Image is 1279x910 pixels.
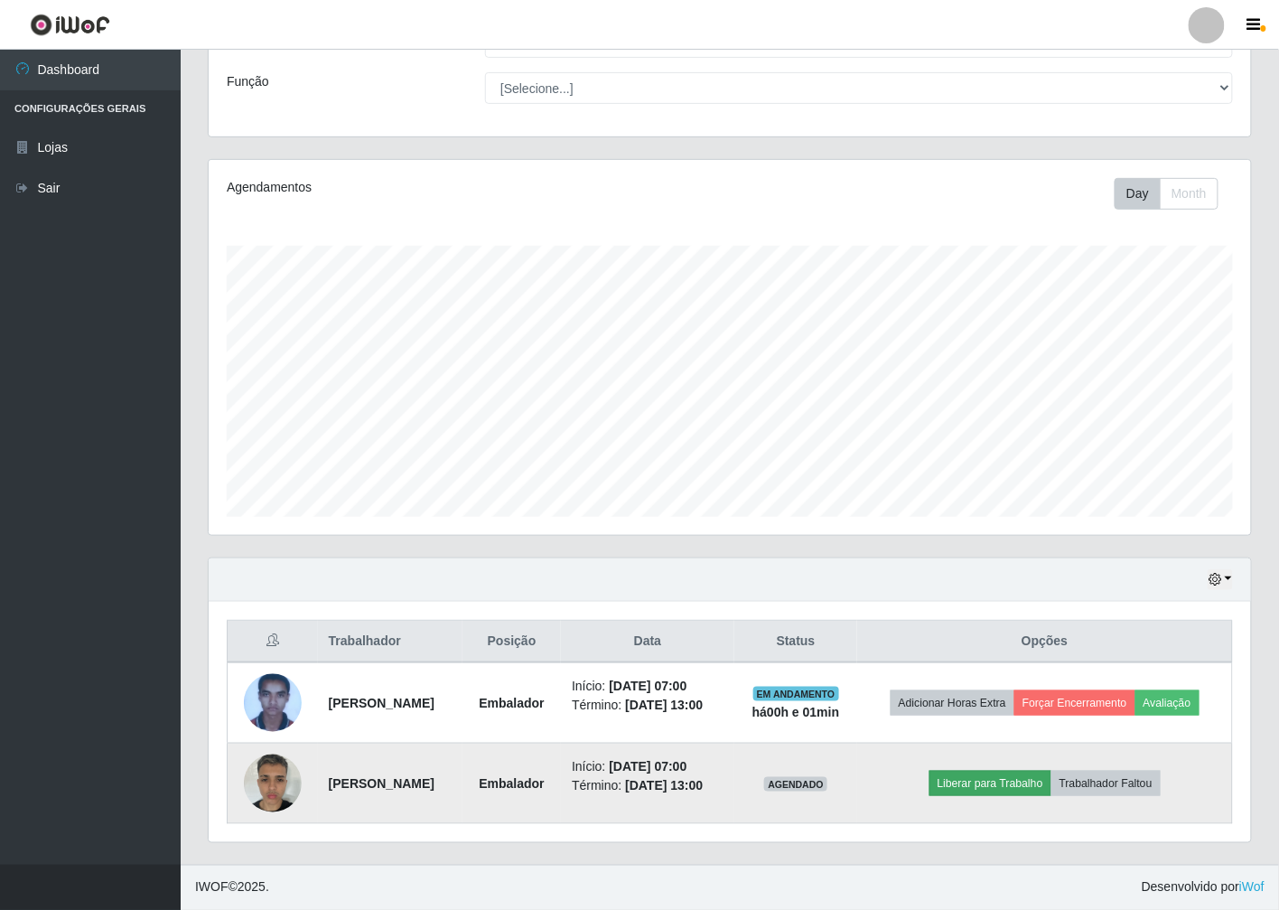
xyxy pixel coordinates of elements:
img: 1753187317343.jpeg [244,745,302,821]
button: Month [1160,178,1218,210]
li: Término: [572,776,724,795]
time: [DATE] 13:00 [625,698,703,712]
time: [DATE] 07:00 [609,679,686,693]
img: 1673386012464.jpeg [244,666,302,741]
th: Opções [857,621,1232,663]
time: [DATE] 07:00 [609,759,686,774]
span: EM ANDAMENTO [753,687,839,701]
th: Data [561,621,734,663]
div: First group [1115,178,1218,210]
strong: Embalador [479,696,544,710]
th: Posição [462,621,561,663]
div: Toolbar with button groups [1115,178,1233,210]
strong: há 00 h e 01 min [752,705,840,719]
span: © 2025 . [195,878,269,897]
th: Status [734,621,858,663]
strong: Embalador [479,776,544,791]
span: Desenvolvido por [1142,878,1265,897]
div: Agendamentos [227,178,630,197]
time: [DATE] 13:00 [625,778,703,793]
li: Início: [572,757,724,776]
button: Trabalhador Faltou [1051,771,1161,796]
th: Trabalhador [318,621,462,663]
button: Adicionar Horas Extra [891,690,1014,716]
strong: [PERSON_NAME] [329,776,434,791]
button: Avaliação [1135,690,1200,716]
img: CoreUI Logo [30,14,110,36]
li: Início: [572,677,724,696]
button: Day [1115,178,1161,210]
span: IWOF [195,880,229,895]
button: Liberar para Trabalho [929,771,1051,796]
label: Função [227,72,269,91]
li: Término: [572,696,724,715]
span: AGENDADO [764,777,827,792]
strong: [PERSON_NAME] [329,696,434,710]
a: iWof [1239,880,1265,895]
button: Forçar Encerramento [1014,690,1135,716]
